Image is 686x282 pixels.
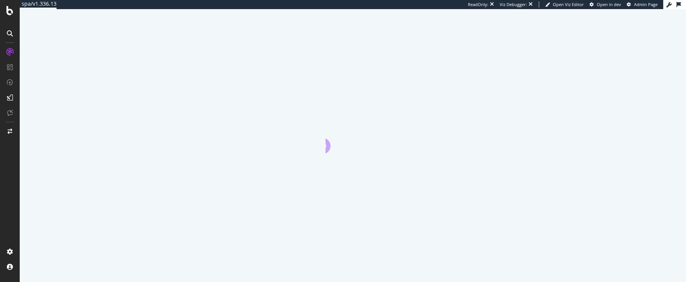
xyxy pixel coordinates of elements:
[634,2,658,7] span: Admin Page
[545,2,584,8] a: Open Viz Editor
[597,2,621,7] span: Open in dev
[627,2,658,8] a: Admin Page
[590,2,621,8] a: Open in dev
[500,2,527,8] div: Viz Debugger:
[326,126,380,153] div: animation
[553,2,584,7] span: Open Viz Editor
[468,2,488,8] div: ReadOnly:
